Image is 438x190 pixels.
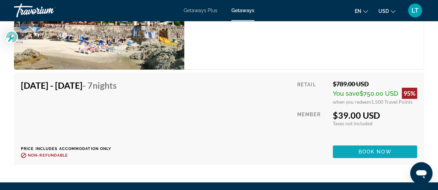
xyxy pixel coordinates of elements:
[378,6,395,16] button: Change currency
[28,153,68,158] span: Non-refundable
[333,99,371,105] span: when you redeem
[360,90,398,97] span: $750.00 USD
[410,162,432,184] iframe: Button to launch messaging window
[333,145,417,158] button: Book now
[355,8,361,14] span: en
[297,80,328,105] div: Retail
[402,88,417,99] div: 95%
[371,99,413,105] span: 1,500 Travel Points
[378,8,389,14] span: USD
[355,6,368,16] button: Change language
[412,7,418,14] span: LT
[83,80,117,90] span: - 7
[21,80,117,90] h4: [DATE] - [DATE]
[231,8,254,13] a: Getaways
[184,8,217,13] a: Getaways Plus
[93,80,117,90] span: Nights
[406,3,424,18] button: User Menu
[359,149,392,155] span: Book now
[21,147,122,151] p: Price includes accommodation only
[297,110,328,140] div: Member
[333,110,417,120] div: $39.00 USD
[333,120,372,126] span: Taxes not included
[333,80,417,88] div: $789.00 USD
[333,90,360,97] span: You save
[14,1,84,19] a: Travorium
